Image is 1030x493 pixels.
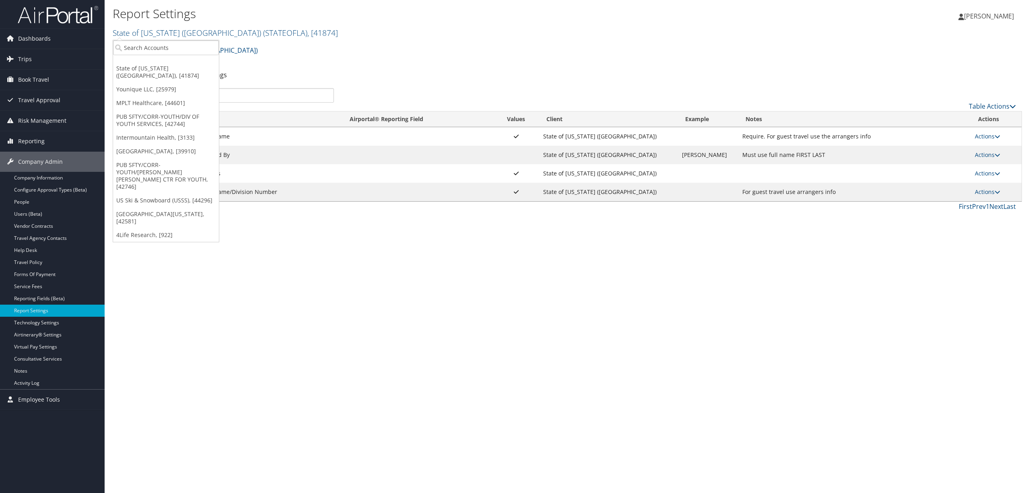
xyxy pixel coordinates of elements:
[113,62,219,83] a: State of [US_STATE] ([GEOGRAPHIC_DATA]), [41874]
[959,202,972,211] a: First
[189,127,342,146] td: Agency Name
[678,111,738,127] th: Example
[18,152,63,172] span: Company Admin
[307,27,338,38] span: , [ 41874 ]
[113,110,219,131] a: PUB SFTY/CORR-YOUTH/DIV OF YOUTH SERVICES, [42744]
[539,183,678,201] td: State of [US_STATE] ([GEOGRAPHIC_DATA])
[113,131,219,144] a: Intermountain Health, [3133]
[738,127,971,146] td: Require. For guest travel use the arrangers info
[678,146,738,164] td: [PERSON_NAME]
[18,390,60,410] span: Employee Tools
[18,5,98,24] img: airportal-logo.png
[958,4,1022,28] a: [PERSON_NAME]
[986,202,989,211] a: 1
[113,207,219,228] a: [GEOGRAPHIC_DATA][US_STATE], [42581]
[493,111,539,127] th: Values
[113,194,219,207] a: US Ski & Snowboard (USSS), [44296]
[972,202,986,211] a: Prev
[113,83,219,96] a: Younique LLC, [25979]
[119,202,334,215] div: 1 to 4 of records
[18,111,66,131] span: Risk Management
[342,111,493,127] th: Airportal&reg; Reporting Field
[975,151,1000,159] a: Actions
[969,102,1016,111] a: Table Actions
[738,146,971,164] td: Must use full name FIRST LAST
[113,228,219,242] a: 4Life Research, [922]
[113,158,219,194] a: PUB SFTY/CORR-YOUTH/[PERSON_NAME] [PERSON_NAME] CTR FOR YOUTH, [42746]
[975,169,1000,177] a: Actions
[989,202,1003,211] a: Next
[975,188,1000,196] a: Actions
[189,164,342,183] td: Rule Class
[539,111,678,127] th: Client
[539,164,678,183] td: State of [US_STATE] ([GEOGRAPHIC_DATA])
[18,29,51,49] span: Dashboards
[113,27,338,38] a: State of [US_STATE] ([GEOGRAPHIC_DATA])
[189,183,342,201] td: Agency Name/Division Number
[738,111,971,127] th: Notes
[18,49,32,69] span: Trips
[113,5,719,22] h1: Report Settings
[971,111,1022,127] th: Actions
[738,183,971,201] td: For guest travel use arrangers info
[539,127,678,146] td: State of [US_STATE] ([GEOGRAPHIC_DATA])
[539,146,678,164] td: State of [US_STATE] ([GEOGRAPHIC_DATA])
[113,40,219,55] input: Search Accounts
[113,144,219,158] a: [GEOGRAPHIC_DATA], [39910]
[119,88,334,103] input: Search
[18,131,45,151] span: Reporting
[189,111,342,127] th: Name
[18,90,60,110] span: Travel Approval
[263,27,307,38] span: ( STATEOFLA )
[18,70,49,90] span: Book Travel
[189,146,342,164] td: Requested By
[975,132,1000,140] a: Actions
[1003,202,1016,211] a: Last
[964,12,1014,21] span: [PERSON_NAME]
[113,96,219,110] a: MPLT Healthcare, [44601]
